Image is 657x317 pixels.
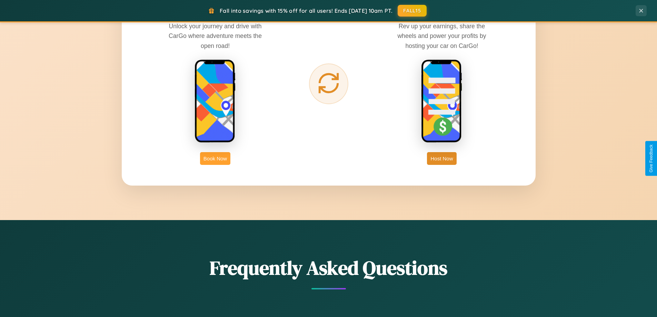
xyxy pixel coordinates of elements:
img: rent phone [195,59,236,143]
button: Host Now [427,152,456,165]
img: host phone [421,59,462,143]
p: Unlock your journey and drive with CarGo where adventure meets the open road! [163,21,267,50]
button: Book Now [200,152,230,165]
h2: Frequently Asked Questions [122,255,536,281]
button: FALL15 [398,5,427,17]
p: Rev up your earnings, share the wheels and power your profits by hosting your car on CarGo! [390,21,494,50]
span: Fall into savings with 15% off for all users! Ends [DATE] 10am PT. [220,7,392,14]
div: Give Feedback [649,145,654,172]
